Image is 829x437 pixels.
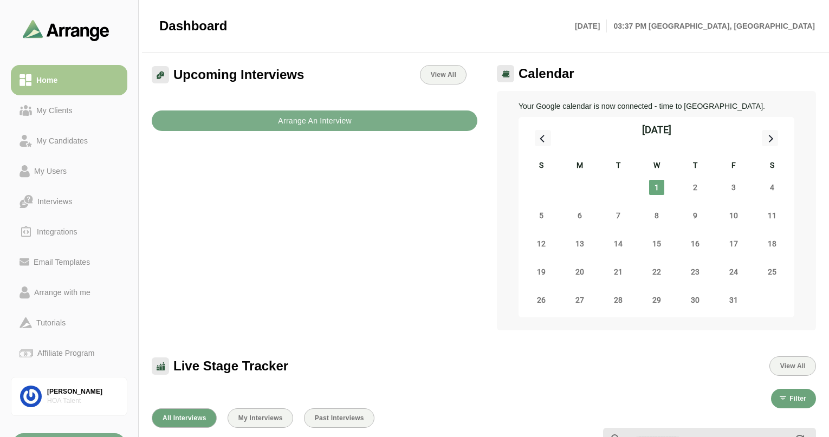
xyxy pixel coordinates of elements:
[11,247,127,277] a: Email Templates
[32,104,77,117] div: My Clients
[11,338,127,368] a: Affiliate Program
[33,347,99,360] div: Affiliate Program
[726,264,741,279] span: Friday, October 24, 2025
[11,217,127,247] a: Integrations
[152,110,477,131] button: Arrange An Interview
[238,414,283,422] span: My Interviews
[649,236,664,251] span: Wednesday, October 15, 2025
[420,65,467,84] a: View All
[611,236,626,251] span: Tuesday, October 14, 2025
[534,208,549,223] span: Sunday, October 5, 2025
[173,358,288,374] span: Live Stage Tracker
[688,264,703,279] span: Thursday, October 23, 2025
[11,126,127,156] a: My Candidates
[765,208,780,223] span: Saturday, October 11, 2025
[572,208,587,223] span: Monday, October 6, 2025
[726,208,741,223] span: Friday, October 10, 2025
[534,292,549,308] span: Sunday, October 26, 2025
[726,180,741,195] span: Friday, October 3, 2025
[29,256,94,269] div: Email Templates
[32,134,92,147] div: My Candidates
[572,292,587,308] span: Monday, October 27, 2025
[599,159,637,173] div: T
[611,264,626,279] span: Tuesday, October 21, 2025
[32,74,62,87] div: Home
[572,236,587,251] span: Monday, October 13, 2025
[11,308,127,338] a: Tutorials
[688,236,703,251] span: Thursday, October 16, 2025
[676,159,714,173] div: T
[32,316,70,329] div: Tutorials
[572,264,587,279] span: Monday, October 20, 2025
[519,100,794,113] p: Your Google calendar is now connected - time to [GEOGRAPHIC_DATA].
[726,292,741,308] span: Friday, October 31, 2025
[304,408,374,428] button: Past Interviews
[560,159,599,173] div: M
[688,208,703,223] span: Thursday, October 9, 2025
[33,195,76,208] div: Interviews
[611,208,626,223] span: Tuesday, October 7, 2025
[23,19,109,41] img: arrangeai-name-small-logo.4d2b8aee.svg
[534,264,549,279] span: Sunday, October 19, 2025
[228,408,293,428] button: My Interviews
[765,236,780,251] span: Saturday, October 18, 2025
[769,356,816,376] button: View All
[611,292,626,308] span: Tuesday, October 28, 2025
[159,18,227,34] span: Dashboard
[607,19,815,32] p: 03:37 PM [GEOGRAPHIC_DATA], [GEOGRAPHIC_DATA]
[688,292,703,308] span: Thursday, October 30, 2025
[753,159,791,173] div: S
[47,387,118,396] div: [PERSON_NAME]
[522,159,560,173] div: S
[688,180,703,195] span: Thursday, October 2, 2025
[30,286,95,299] div: Arrange with me
[649,292,664,308] span: Wednesday, October 29, 2025
[780,362,806,370] span: View All
[277,110,352,131] b: Arrange An Interview
[30,165,71,178] div: My Users
[11,277,127,308] a: Arrange with me
[534,236,549,251] span: Sunday, October 12, 2025
[173,67,304,83] span: Upcoming Interviews
[765,264,780,279] span: Saturday, October 25, 2025
[771,389,816,408] button: Filter
[11,95,127,126] a: My Clients
[11,186,127,217] a: Interviews
[47,396,118,406] div: HOA Talent
[430,71,456,79] span: View All
[789,395,806,402] span: Filter
[642,122,671,138] div: [DATE]
[649,180,664,195] span: Wednesday, October 1, 2025
[11,65,127,95] a: Home
[575,19,607,32] p: [DATE]
[162,414,206,422] span: All Interviews
[726,236,741,251] span: Friday, October 17, 2025
[11,156,127,186] a: My Users
[637,159,676,173] div: W
[152,408,217,428] button: All Interviews
[33,225,82,238] div: Integrations
[714,159,753,173] div: F
[649,264,664,279] span: Wednesday, October 22, 2025
[314,414,364,422] span: Past Interviews
[649,208,664,223] span: Wednesday, October 8, 2025
[765,180,780,195] span: Saturday, October 4, 2025
[519,66,574,82] span: Calendar
[11,377,127,416] a: [PERSON_NAME]HOA Talent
